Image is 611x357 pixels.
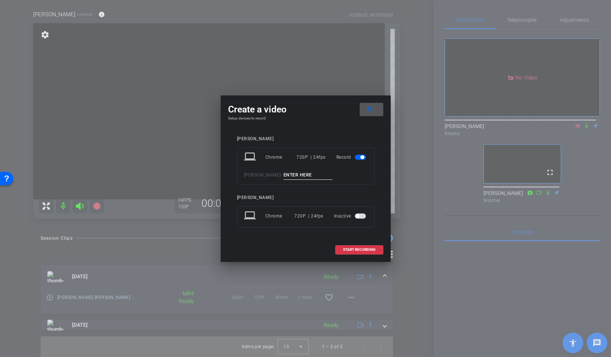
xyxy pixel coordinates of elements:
mat-icon: laptop [244,209,257,223]
span: START RECORDING [343,248,376,252]
div: Chrome [265,151,297,164]
div: Inactive [334,209,367,223]
div: Chrome [265,209,295,223]
div: [PERSON_NAME] [237,195,374,201]
mat-icon: laptop [244,151,257,164]
input: ENTER HERE [284,171,333,180]
button: START RECORDING [335,245,383,255]
div: 720P | 24fps [294,209,323,223]
div: Create a video [228,103,383,116]
h4: Setup devices to record [228,116,383,121]
mat-icon: close [365,105,374,114]
span: - [281,172,282,178]
div: 720P | 24fps [296,151,326,164]
div: Record [336,151,367,164]
span: [PERSON_NAME] [244,172,281,178]
div: [PERSON_NAME] [237,136,374,142]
